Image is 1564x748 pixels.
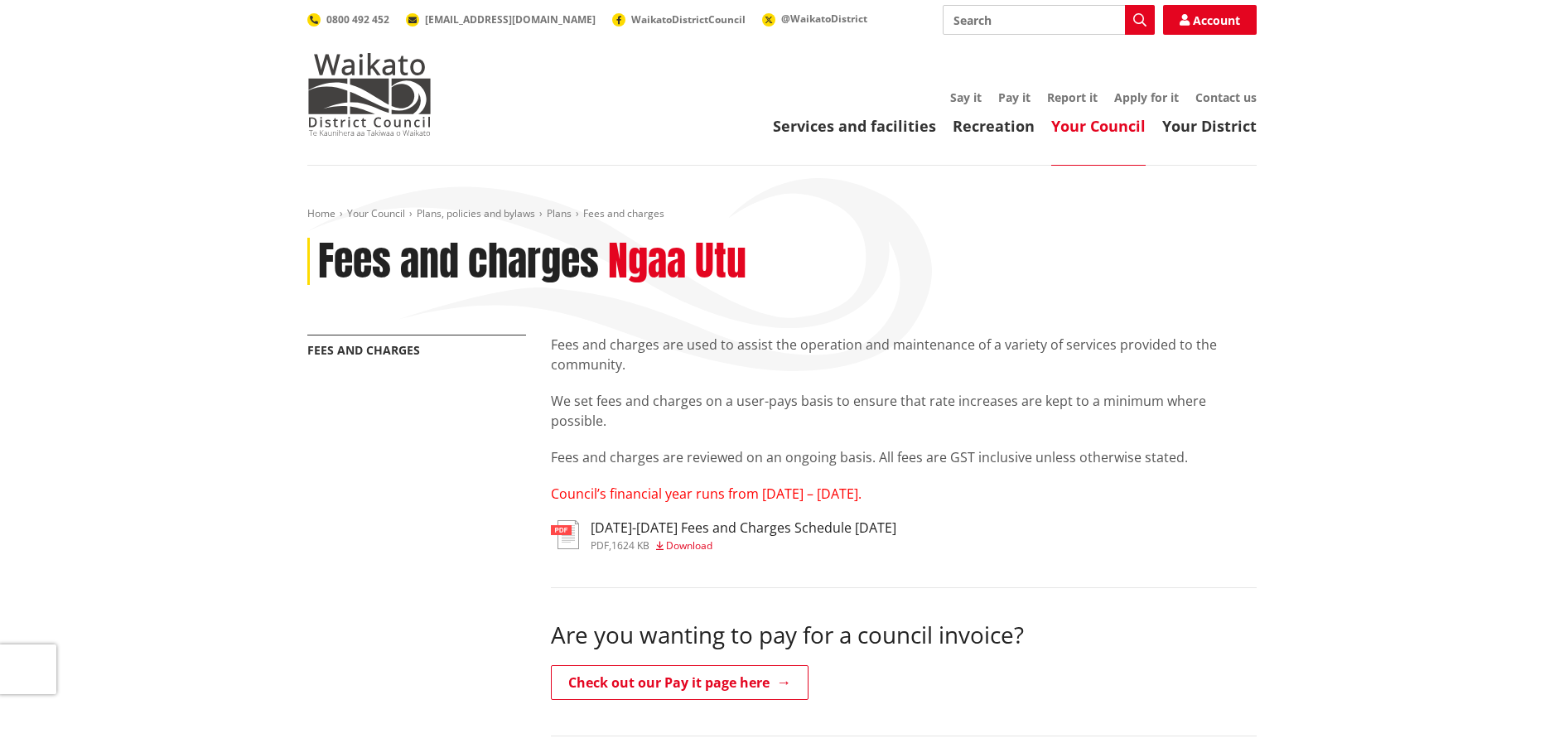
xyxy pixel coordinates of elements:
a: Your Council [1051,116,1146,136]
h2: Ngaa Utu [608,238,746,286]
a: [DATE]-[DATE] Fees and Charges Schedule [DATE] pdf,1624 KB Download [551,520,896,550]
span: pdf [591,538,609,553]
a: Account [1163,5,1257,35]
p: Fees and charges are reviewed on an ongoing basis. All fees are GST inclusive unless otherwise st... [551,447,1257,467]
p: Fees and charges are used to assist the operation and maintenance of a variety of services provid... [551,335,1257,374]
p: We set fees and charges on a user-pays basis to ensure that rate increases are kept to a minimum ... [551,391,1257,431]
a: Fees and charges [307,342,420,358]
a: Apply for it [1114,89,1179,105]
a: Report it [1047,89,1098,105]
span: 0800 492 452 [326,12,389,27]
a: Pay it [998,89,1031,105]
a: @WaikatoDistrict [762,12,867,26]
span: Fees and charges [583,206,664,220]
div: , [591,541,896,551]
a: Contact us [1195,89,1257,105]
a: 0800 492 452 [307,12,389,27]
span: @WaikatoDistrict [781,12,867,26]
input: Search input [943,5,1155,35]
span: WaikatoDistrictCouncil [631,12,746,27]
a: Your Council [347,206,405,220]
nav: breadcrumb [307,207,1257,221]
span: Are you wanting to pay for a council invoice? [551,619,1024,650]
a: WaikatoDistrictCouncil [612,12,746,27]
h1: Fees and charges [318,238,599,286]
a: Services and facilities [773,116,936,136]
h3: [DATE]-[DATE] Fees and Charges Schedule [DATE] [591,520,896,536]
img: Waikato District Council - Te Kaunihera aa Takiwaa o Waikato [307,53,432,136]
a: Recreation [953,116,1035,136]
a: Plans [547,206,572,220]
span: [EMAIL_ADDRESS][DOMAIN_NAME] [425,12,596,27]
img: document-pdf.svg [551,520,579,549]
a: Check out our Pay it page here [551,665,809,700]
span: 1624 KB [611,538,649,553]
a: Say it [950,89,982,105]
span: Council’s financial year runs from [DATE] – [DATE]. [551,485,862,503]
a: Your District [1162,116,1257,136]
a: [EMAIL_ADDRESS][DOMAIN_NAME] [406,12,596,27]
span: Download [666,538,712,553]
a: Home [307,206,335,220]
a: Plans, policies and bylaws [417,206,535,220]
